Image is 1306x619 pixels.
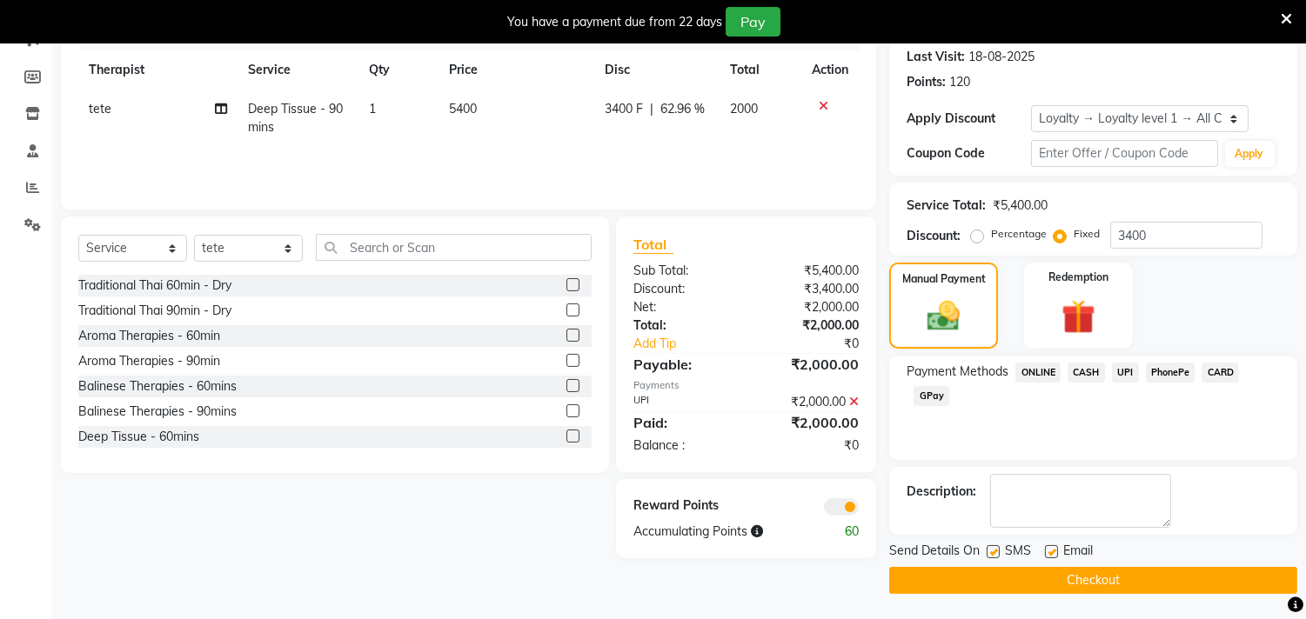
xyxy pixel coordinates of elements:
div: Net: [620,298,747,316]
div: Last Visit: [907,48,965,66]
div: Discount: [620,280,747,298]
span: SMS [1005,542,1031,563]
div: You have a payment due from 22 days [507,13,722,31]
span: 62.96 % [660,100,705,118]
span: CASH [1068,363,1105,383]
span: CARD [1202,363,1239,383]
div: Reward Points [620,496,747,516]
input: Search or Scan [316,234,592,261]
th: Therapist [78,50,238,90]
div: Aroma Therapies - 60min [78,327,220,345]
label: Redemption [1048,270,1108,285]
span: 2000 [731,101,759,116]
label: Manual Payment [902,271,986,287]
img: _gift.svg [1051,296,1106,338]
input: Enter Offer / Coupon Code [1031,140,1217,167]
div: Traditional Thai 90min - Dry [78,302,231,320]
div: 120 [949,73,970,91]
th: Total [720,50,802,90]
div: Discount: [907,227,961,245]
div: UPI [620,393,747,411]
button: Apply [1225,141,1275,167]
div: Traditional Thai 60min - Dry [78,276,231,295]
a: Add Tip [620,335,767,353]
div: Points: [907,73,946,91]
th: Disc [594,50,720,90]
div: Coupon Code [907,144,1031,163]
span: Email [1063,542,1093,563]
div: ₹2,000.00 [747,412,873,433]
div: ₹0 [747,436,873,455]
span: 1 [369,101,376,116]
label: Percentage [991,226,1047,242]
button: Checkout [889,567,1297,594]
div: Aroma Therapies - 90min [78,352,220,370]
span: | [650,100,653,118]
span: tete [89,101,111,116]
th: Service [238,50,358,90]
div: Payments [633,378,859,393]
span: ONLINE [1015,363,1061,383]
span: Deep Tissue - 90mins [248,101,343,135]
div: Paid: [620,412,747,433]
button: Pay [726,7,780,37]
div: ₹3,400.00 [747,280,873,298]
img: _cash.svg [917,297,969,335]
th: Action [801,50,859,90]
div: ₹2,000.00 [747,316,873,335]
div: 60 [809,522,872,541]
div: Deep Tissue - 60mins [78,428,199,446]
div: Description: [907,483,976,501]
div: Balinese Therapies - 90mins [78,403,237,421]
span: GPay [914,386,949,406]
div: ₹0 [767,335,873,353]
div: Service Total: [907,196,986,215]
div: Apply Discount [907,110,1031,128]
div: ₹2,000.00 [747,354,873,375]
span: 5400 [449,101,477,116]
label: Fixed [1074,226,1100,242]
div: Accumulating Points [620,522,809,541]
span: Send Details On [889,542,980,563]
span: UPI [1112,363,1139,383]
span: Total [633,236,673,254]
div: ₹2,000.00 [747,393,873,411]
div: ₹2,000.00 [747,298,873,316]
div: Total: [620,316,747,335]
th: Price [439,50,594,90]
span: PhonePe [1146,363,1195,383]
div: Sub Total: [620,262,747,280]
div: Payable: [620,354,747,375]
span: 3400 F [605,100,643,118]
div: 18-08-2025 [968,48,1035,66]
div: ₹5,400.00 [993,196,1048,215]
div: ₹5,400.00 [747,262,873,280]
span: Payment Methods [907,363,1008,381]
div: Balinese Therapies - 60mins [78,377,237,396]
th: Qty [358,50,439,90]
div: Balance : [620,436,747,455]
